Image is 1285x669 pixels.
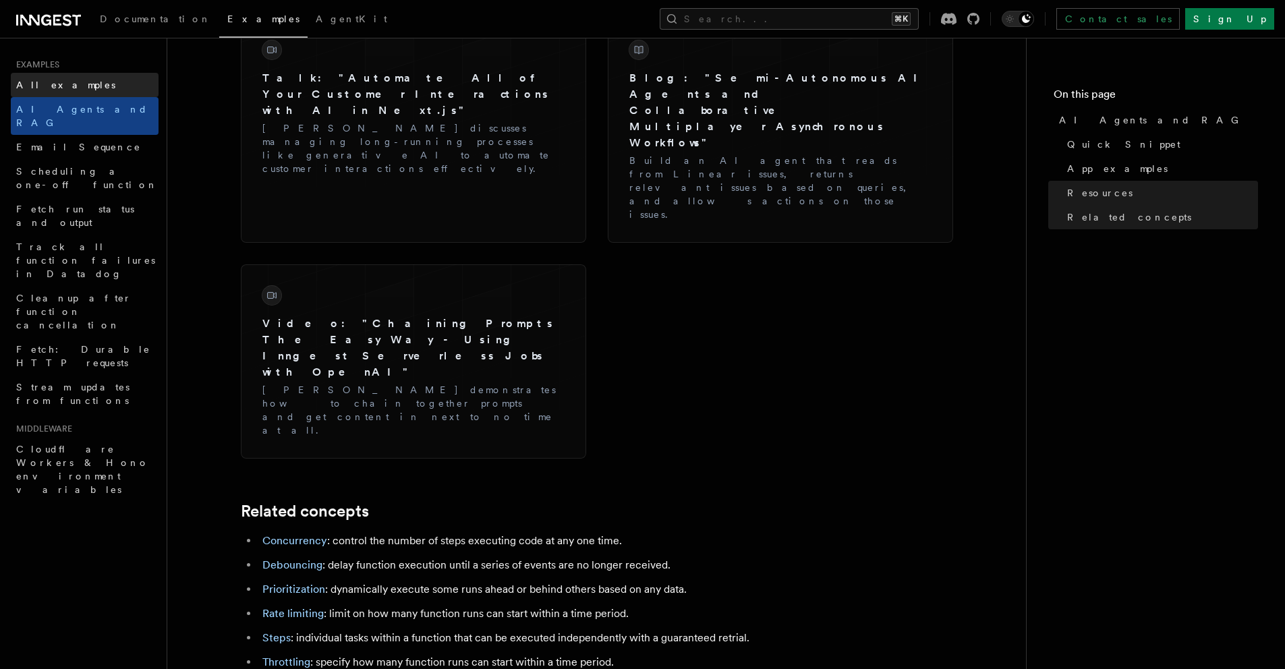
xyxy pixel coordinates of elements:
[262,607,324,620] a: Rate limiting
[258,580,780,599] li: : dynamically execute some runs ahead or behind others based on any data.
[227,13,299,24] span: Examples
[16,241,155,279] span: Track all function failures in Datadog
[11,424,72,434] span: Middleware
[308,4,395,36] a: AgentKit
[1054,86,1258,108] h4: On this page
[11,437,159,502] a: Cloudflare Workers & Hono environment variables
[258,531,780,550] li: : control the number of steps executing code at any one time.
[11,197,159,235] a: Fetch run status and output
[1062,205,1258,229] a: Related concepts
[262,631,291,644] a: Steps
[11,286,159,337] a: Cleanup after function cancellation
[11,97,159,135] a: AI Agents and RAG
[1056,8,1180,30] a: Contact sales
[262,70,565,119] h3: Talk: "Automate All of Your Customer Interactions with AI in Next.js"
[16,204,134,228] span: Fetch run status and output
[1002,11,1034,27] button: Toggle dark mode
[629,154,932,221] p: Build an AI agent that reads from Linear issues, returns relevant issues based on queries, and al...
[262,583,325,595] a: Prioritization
[16,382,130,406] span: Stream updates from functions
[11,59,59,70] span: Examples
[258,556,780,575] li: : delay function execution until a series of events are no longer received.
[1062,132,1258,156] a: Quick Snippet
[1054,108,1258,132] a: AI Agents and RAG
[1062,181,1258,205] a: Resources
[241,502,369,521] a: Related concepts
[219,4,308,38] a: Examples
[262,534,327,547] a: Concurrency
[629,70,932,151] h3: Blog: "Semi-Autonomous AI Agents and Collaborative Multiplayer Asynchronous Workflows"
[262,383,565,437] p: [PERSON_NAME] demonstrates how to chain together prompts and get content in next to no time at all.
[262,121,565,175] p: [PERSON_NAME] discusses managing long-running processes like generative AI to automate customer i...
[16,104,148,128] span: AI Agents and RAG
[1067,162,1168,175] span: App examples
[619,30,942,232] a: Blog: "Semi-Autonomous AI Agents and Collaborative Multiplayer Asynchronous Workflows"Build an AI...
[1059,113,1246,127] span: AI Agents and RAG
[892,12,911,26] kbd: ⌘K
[1067,210,1191,224] span: Related concepts
[262,316,565,380] h3: Video: "Chaining Prompts The Easy Way - Using Inngest Serverless Jobs with OpenAI"
[252,30,575,186] a: Talk: "Automate All of Your Customer Interactions with AI in Next.js"[PERSON_NAME] discusses mana...
[11,159,159,197] a: Scheduling a one-off function
[11,135,159,159] a: Email Sequence
[660,8,919,30] button: Search...⌘K
[11,337,159,375] a: Fetch: Durable HTTP requests
[16,293,132,330] span: Cleanup after function cancellation
[258,604,780,623] li: : limit on how many function runs can start within a time period.
[100,13,211,24] span: Documentation
[1067,186,1133,200] span: Resources
[16,142,141,152] span: Email Sequence
[11,375,159,413] a: Stream updates from functions
[16,344,150,368] span: Fetch: Durable HTTP requests
[258,629,780,647] li: : individual tasks within a function that can be executed independently with a guaranteed retrial.
[252,275,575,448] a: Video: "Chaining Prompts The Easy Way - Using Inngest Serverless Jobs with OpenAI"[PERSON_NAME] d...
[92,4,219,36] a: Documentation
[16,80,115,90] span: All examples
[16,166,158,190] span: Scheduling a one-off function
[11,73,159,97] a: All examples
[262,656,310,668] a: Throttling
[16,444,149,495] span: Cloudflare Workers & Hono environment variables
[316,13,387,24] span: AgentKit
[11,235,159,286] a: Track all function failures in Datadog
[1062,156,1258,181] a: App examples
[262,558,322,571] a: Debouncing
[1185,8,1274,30] a: Sign Up
[1067,138,1180,151] span: Quick Snippet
